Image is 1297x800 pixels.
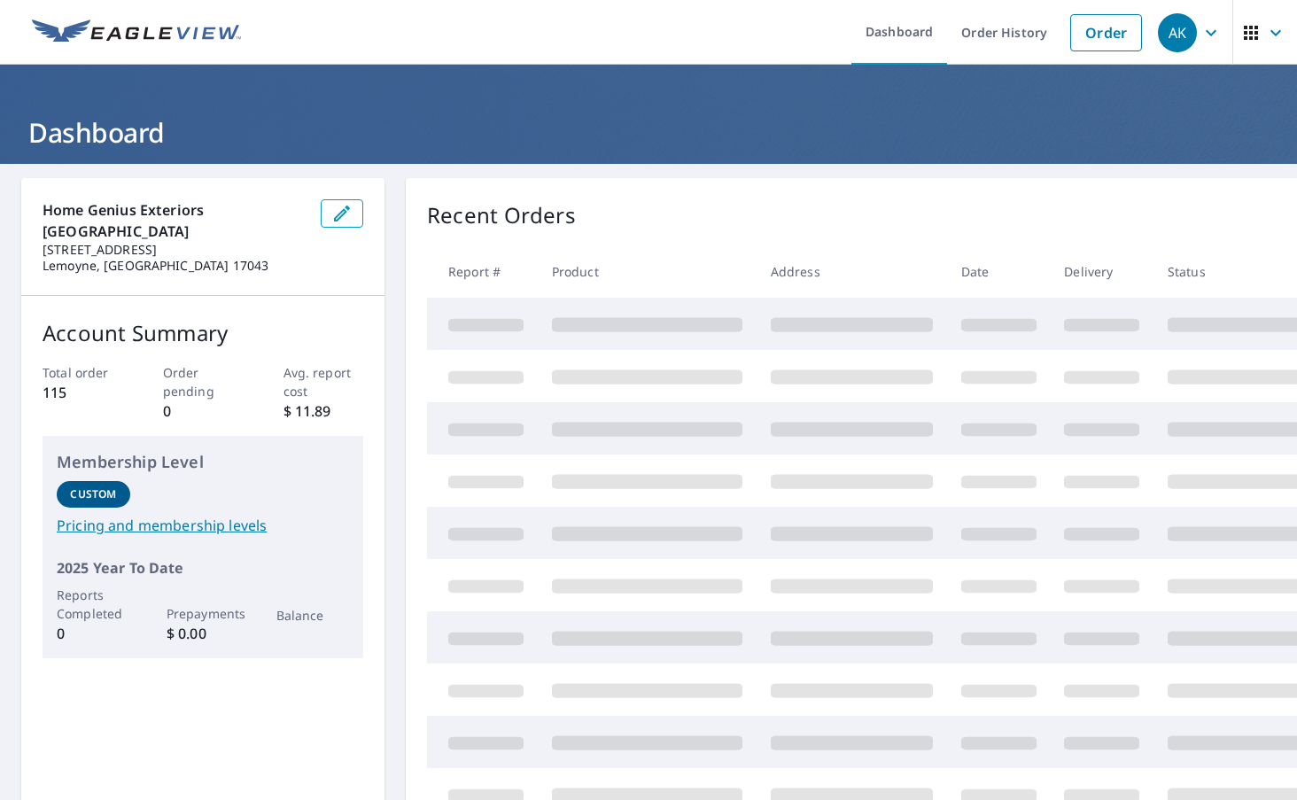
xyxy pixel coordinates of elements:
[283,363,364,400] p: Avg. report cost
[163,363,244,400] p: Order pending
[57,586,130,623] p: Reports Completed
[427,199,576,231] p: Recent Orders
[57,557,349,579] p: 2025 Year To Date
[32,19,241,46] img: EV Logo
[57,515,349,536] a: Pricing and membership levels
[276,606,350,625] p: Balance
[43,258,307,274] p: Lemoyne, [GEOGRAPHIC_DATA] 17043
[538,245,757,298] th: Product
[43,317,363,349] p: Account Summary
[167,623,240,644] p: $ 0.00
[757,245,947,298] th: Address
[43,382,123,403] p: 115
[57,450,349,474] p: Membership Level
[427,245,538,298] th: Report #
[947,245,1051,298] th: Date
[57,623,130,644] p: 0
[1158,13,1197,52] div: AK
[167,604,240,623] p: Prepayments
[70,486,116,502] p: Custom
[283,400,364,422] p: $ 11.89
[163,400,244,422] p: 0
[43,363,123,382] p: Total order
[21,114,1276,151] h1: Dashboard
[1050,245,1153,298] th: Delivery
[43,199,307,242] p: Home Genius Exteriors [GEOGRAPHIC_DATA]
[43,242,307,258] p: [STREET_ADDRESS]
[1070,14,1142,51] a: Order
